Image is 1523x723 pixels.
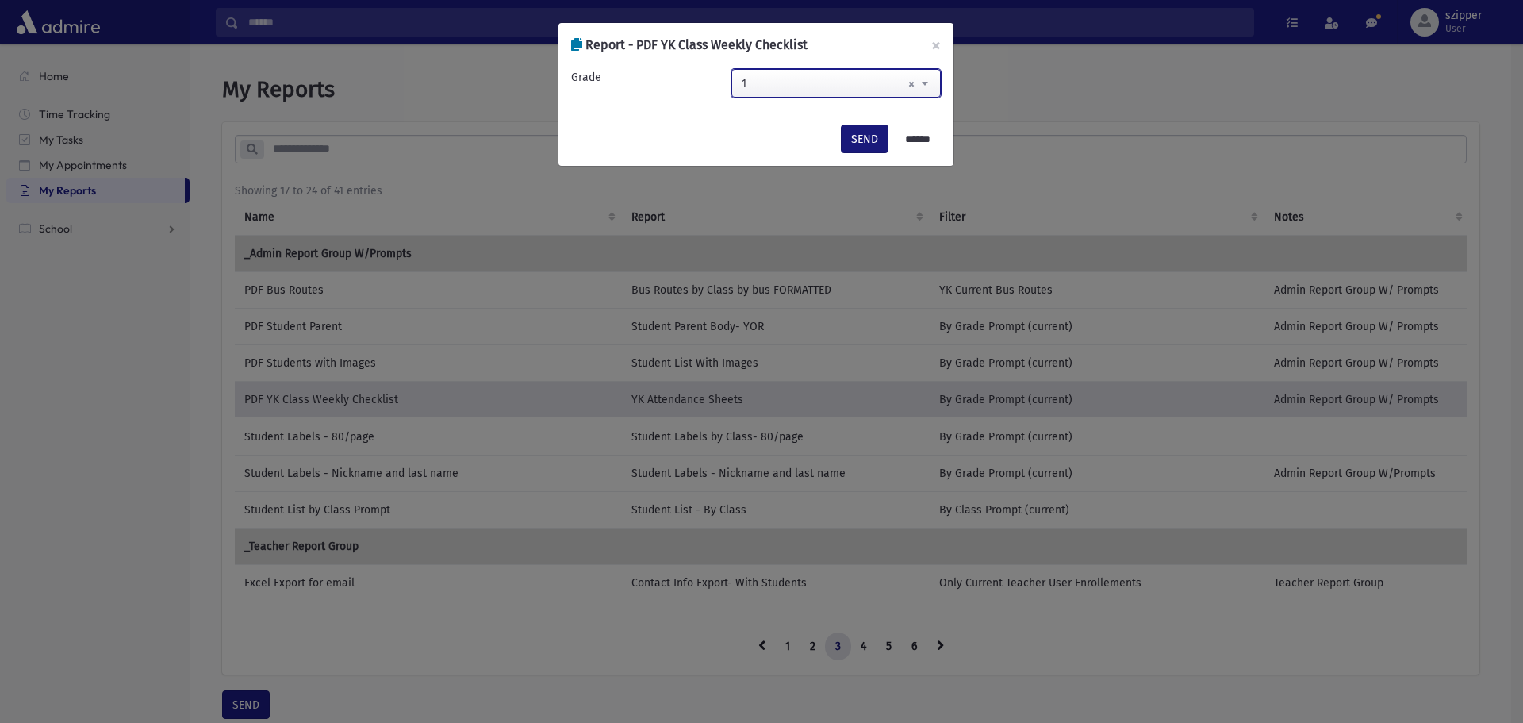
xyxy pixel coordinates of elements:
[571,36,808,55] h6: Report - PDF YK Class Weekly Checklist
[841,125,888,153] button: SEND
[731,69,941,98] span: 1
[571,69,601,86] label: Grade
[732,70,940,98] span: 1
[919,23,953,67] button: ×
[908,70,915,98] span: Remove all items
